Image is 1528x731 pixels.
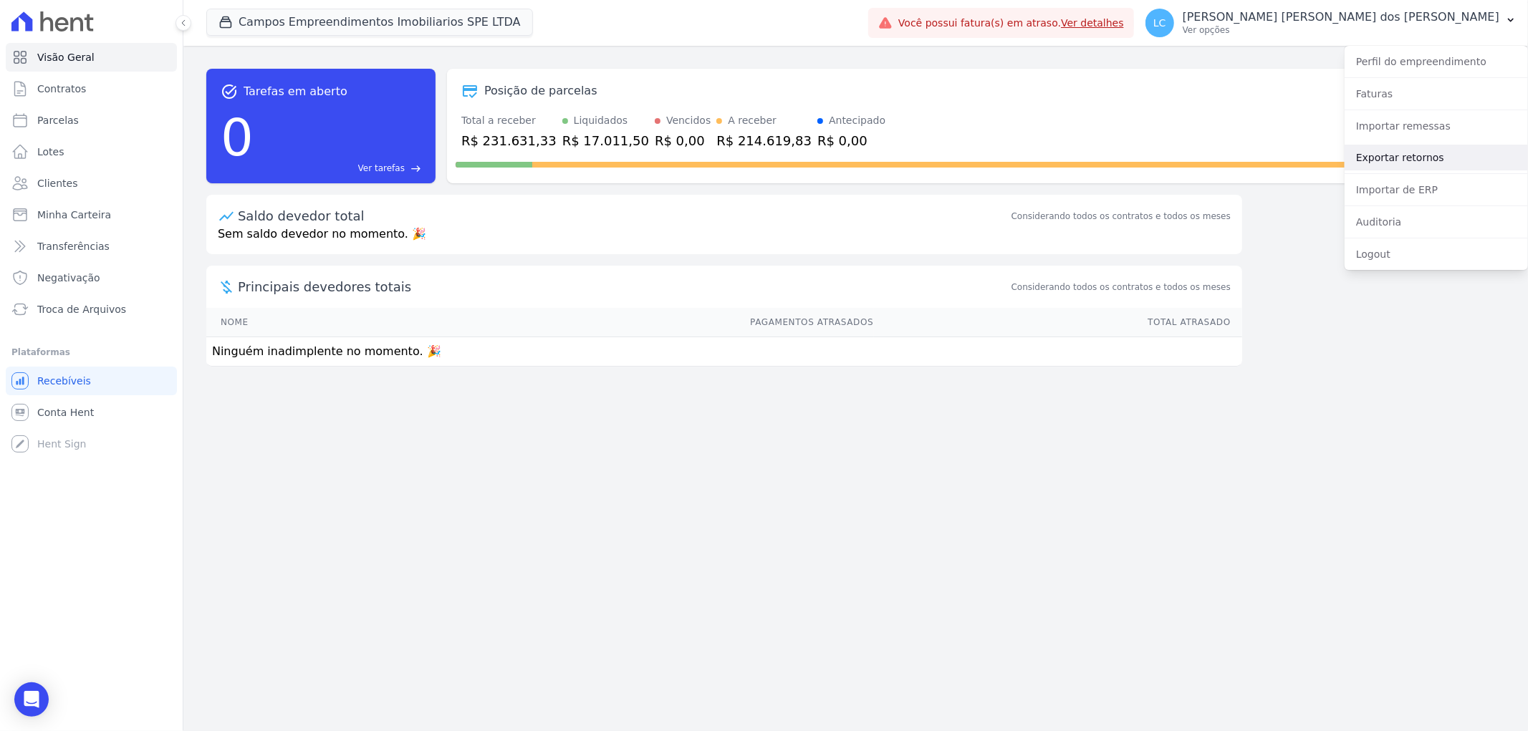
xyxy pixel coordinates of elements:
[1345,177,1528,203] a: Importar de ERP
[238,206,1009,226] div: Saldo devedor total
[206,226,1242,254] p: Sem saldo devedor no momento. 🎉
[829,113,885,128] div: Antecipado
[221,83,238,100] span: task_alt
[461,131,557,150] div: R$ 231.631,33
[1183,10,1499,24] p: [PERSON_NAME] [PERSON_NAME] dos [PERSON_NAME]
[244,83,347,100] span: Tarefas em aberto
[6,43,177,72] a: Visão Geral
[655,131,711,150] div: R$ 0,00
[1345,81,1528,107] a: Faturas
[37,176,77,190] span: Clientes
[1345,145,1528,170] a: Exportar retornos
[1012,281,1231,294] span: Considerando todos os contratos e todos os meses
[6,263,177,292] a: Negativação
[1012,210,1231,223] div: Considerando todos os contratos e todos os meses
[1345,113,1528,139] a: Importar remessas
[37,271,100,285] span: Negativação
[37,82,86,96] span: Contratos
[238,277,1009,296] span: Principais devedores totais
[817,131,885,150] div: R$ 0,00
[6,200,177,229] a: Minha Carteira
[1153,18,1166,28] span: LC
[37,50,95,64] span: Visão Geral
[6,106,177,135] a: Parcelas
[37,113,79,127] span: Parcelas
[6,398,177,427] a: Conta Hent
[221,100,254,175] div: 0
[11,344,171,361] div: Plataformas
[391,308,874,337] th: Pagamentos Atrasados
[37,208,111,222] span: Minha Carteira
[37,239,110,253] span: Transferências
[37,302,126,316] span: Troca de Arquivos
[206,337,1242,367] td: Ninguém inadimplente no momento. 🎉
[461,113,557,128] div: Total a receber
[874,308,1242,337] th: Total Atrasado
[6,367,177,395] a: Recebíveis
[6,169,177,198] a: Clientes
[1183,24,1499,36] p: Ver opções
[6,295,177,324] a: Troca de Arquivos
[898,16,1124,31] span: Você possui fatura(s) em atraso.
[484,82,597,100] div: Posição de parcelas
[728,113,777,128] div: A receber
[1345,209,1528,235] a: Auditoria
[37,374,91,388] span: Recebíveis
[37,405,94,420] span: Conta Hent
[1345,49,1528,74] a: Perfil do empreendimento
[14,682,49,717] div: Open Intercom Messenger
[574,113,628,128] div: Liquidados
[1345,241,1528,267] a: Logout
[259,162,421,175] a: Ver tarefas east
[358,162,405,175] span: Ver tarefas
[37,145,64,159] span: Lotes
[716,131,812,150] div: R$ 214.619,83
[206,308,391,337] th: Nome
[6,232,177,261] a: Transferências
[1134,3,1528,43] button: LC [PERSON_NAME] [PERSON_NAME] dos [PERSON_NAME] Ver opções
[6,137,177,166] a: Lotes
[562,131,649,150] div: R$ 17.011,50
[6,74,177,103] a: Contratos
[1061,17,1124,29] a: Ver detalhes
[410,163,421,174] span: east
[206,9,533,36] button: Campos Empreendimentos Imobiliarios SPE LTDA
[666,113,711,128] div: Vencidos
